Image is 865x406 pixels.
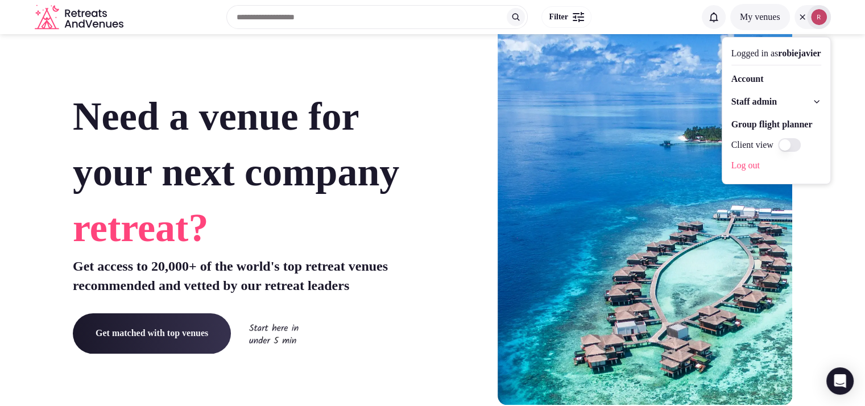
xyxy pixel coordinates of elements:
[731,138,773,152] label: Client view
[731,70,821,88] a: Account
[35,5,126,30] a: Visit the homepage
[731,47,821,60] div: Logged in as
[730,4,790,30] button: My venues
[826,367,854,395] div: Open Intercom Messenger
[731,95,777,109] span: Staff admin
[73,94,399,194] span: Need a venue for your next company
[811,9,827,25] img: robiejavier
[73,200,428,256] span: retreat?
[73,257,428,295] p: Get access to 20,000+ of the world's top retreat venues recommended and vetted by our retreat lea...
[249,324,299,343] img: Start here in under 5 min
[730,12,790,22] a: My venues
[778,48,821,58] span: robiejavier
[35,5,126,30] svg: Retreats and Venues company logo
[549,11,568,23] span: Filter
[73,313,231,353] a: Get matched with top venues
[731,156,821,175] a: Log out
[541,6,591,28] button: Filter
[731,115,821,134] a: Group flight planner
[731,93,821,111] button: Staff admin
